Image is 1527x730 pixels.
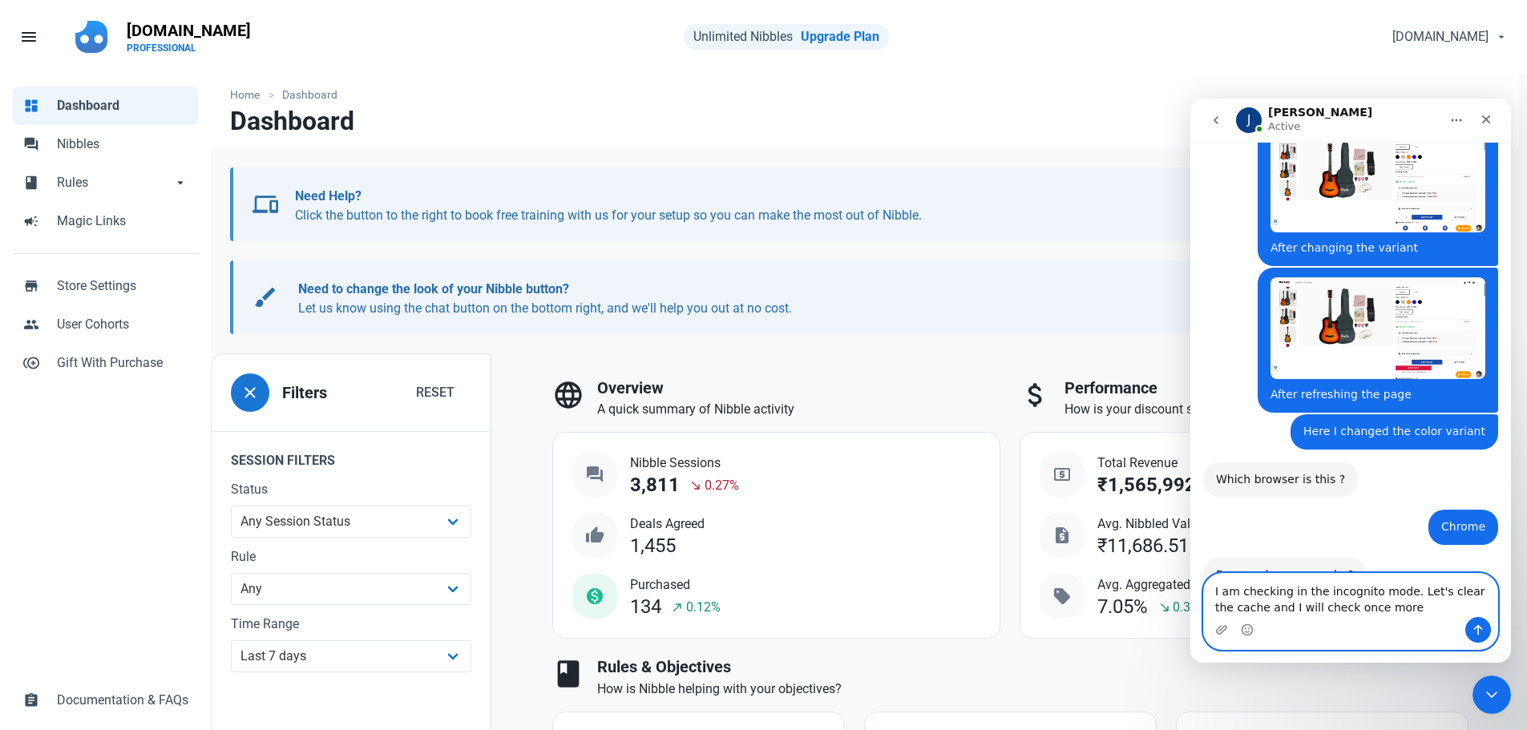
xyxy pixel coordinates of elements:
[23,691,39,707] span: assignment
[630,514,705,534] span: Deals Agreed
[13,344,198,382] a: control_point_duplicateGift With Purchase
[1064,379,1468,397] h3: Performance
[1052,465,1072,484] span: local_atm
[801,29,879,44] a: Upgrade Plan
[1020,379,1052,411] span: attach_money
[282,384,327,402] h3: Filters
[585,465,604,484] span: question_answer
[1190,99,1511,663] iframe: Intercom live chat
[23,353,39,369] span: control_point_duplicate
[689,479,702,492] span: south_east
[630,454,739,473] span: Nibble Sessions
[1158,601,1171,614] span: south_east
[57,135,188,154] span: Nibbles
[13,87,198,125] a: dashboardDashboard
[231,373,269,412] button: close
[19,27,38,46] span: menu
[1097,474,1224,496] div: ₹1,565,992.25
[23,276,39,292] span: store
[399,377,471,409] button: Reset
[693,29,793,44] span: Unlimited Nibbles
[230,87,268,103] a: Home
[597,379,1001,397] h3: Overview
[298,281,569,296] b: Need to change the look of your Nibble button?
[13,163,198,202] a: bookRulesarrow_drop_down
[1097,514,1248,534] span: Avg. Nibbled Value
[630,596,661,618] div: 134
[1392,27,1489,46] span: [DOMAIN_NAME]
[57,212,188,231] span: Magic Links
[252,192,278,217] span: devices
[295,187,1301,225] p: Click the button to the right to book free training with us for your setup so you can make the mo...
[23,96,39,112] span: dashboard
[23,173,39,189] span: book
[23,135,39,151] span: forum
[1097,575,1244,595] span: Avg. Aggregated Discount
[585,526,604,545] span: thumb_up
[1097,535,1189,557] div: ₹11,686.51
[298,280,1461,318] p: Let us know using the chat button on the bottom right, and we'll help you out at no cost.
[13,267,198,305] a: storeStore Settings
[57,315,188,334] span: User Cohorts
[671,601,684,614] span: north_east
[1173,598,1207,617] span: 0.39%
[552,658,584,690] span: book
[127,19,251,42] p: [DOMAIN_NAME]
[597,680,1468,699] p: How is Nibble helping with your objectives?
[13,125,198,163] a: forumNibbles
[212,431,491,480] legend: Session Filters
[1472,676,1511,714] iframe: Intercom live chat
[1097,454,1291,473] span: Total Revenue
[252,284,278,310] span: brush
[295,188,362,204] b: Need Help?
[13,305,198,344] a: peopleUser Cohorts
[23,315,39,331] span: people
[686,598,721,617] span: 0.12%
[231,547,471,567] label: Rule
[416,383,454,402] span: Reset
[57,173,172,192] span: Rules
[1097,596,1148,618] div: 7.05%
[1064,400,1468,419] p: How is your discount strategy performing?
[630,474,680,496] div: 3,811
[585,587,604,606] span: monetization_on
[13,681,198,720] a: assignmentDocumentation & FAQs
[1379,21,1517,53] button: [DOMAIN_NAME]
[240,383,260,402] span: close
[1052,526,1072,545] span: request_quote
[1052,587,1072,606] span: sell
[597,658,1468,676] h3: Rules & Objectives
[231,480,471,499] label: Status
[57,353,188,373] span: Gift With Purchase
[13,202,198,240] a: campaignMagic Links
[231,615,471,634] label: Time Range
[57,276,188,296] span: Store Settings
[127,42,251,54] p: PROFESSIONAL
[172,173,188,189] span: arrow_drop_down
[57,96,188,115] span: Dashboard
[230,107,354,135] h1: Dashboard
[57,691,188,710] span: Documentation & FAQs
